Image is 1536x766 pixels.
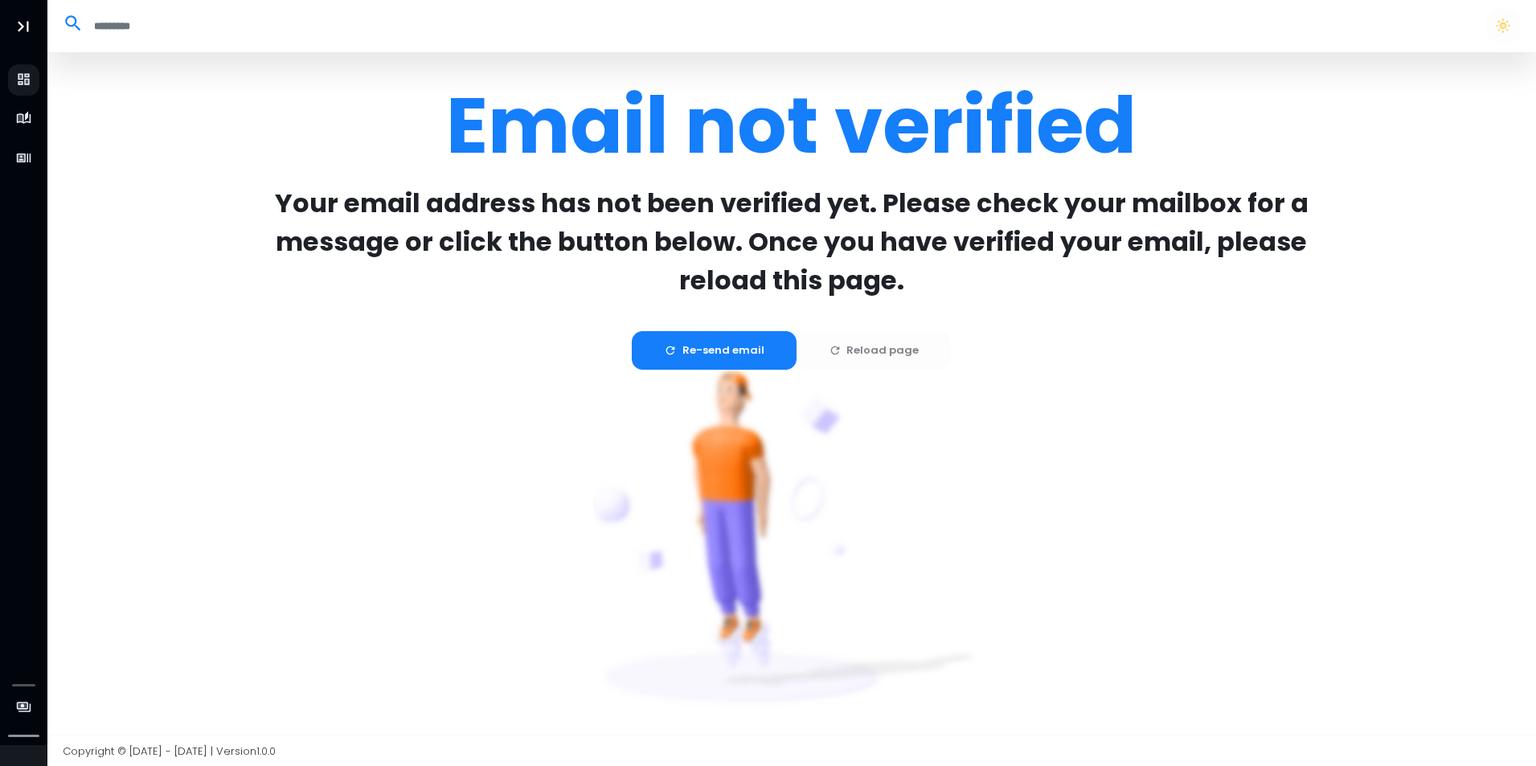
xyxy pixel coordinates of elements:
button: Re-send email [632,331,797,370]
div: Email not verified [446,68,1137,184]
img: Humans [593,370,989,753]
div: Your email address has not been verified yet. Please check your mailbox for a message or click th... [269,184,1315,300]
button: Reload page [797,331,952,370]
button: Toggle Aside [8,11,39,42]
span: Copyright © [DATE] - [DATE] | Version 1.0.0 [63,743,276,758]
